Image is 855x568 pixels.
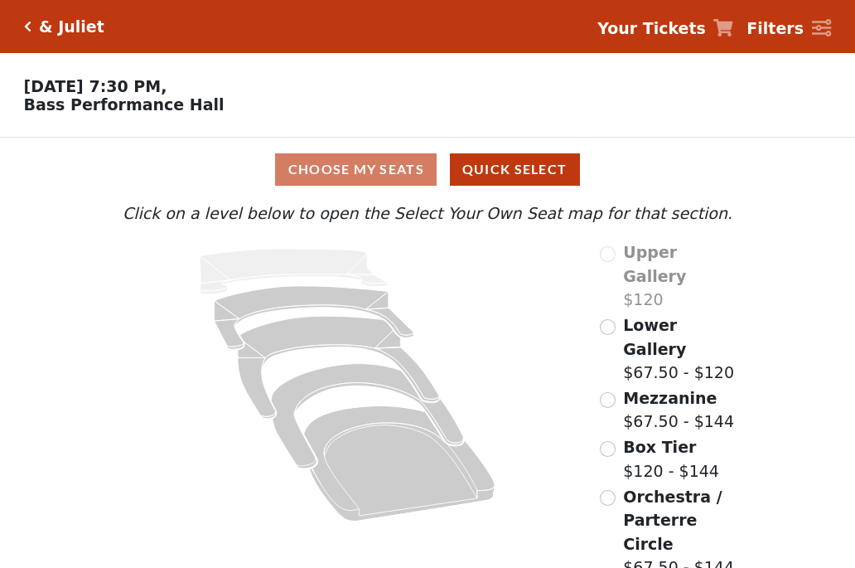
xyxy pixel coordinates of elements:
[623,435,719,483] label: $120 - $144
[746,19,804,37] strong: Filters
[39,17,104,36] h5: & Juliet
[746,17,831,41] a: Filters
[623,386,734,434] label: $67.50 - $144
[623,488,722,553] span: Orchestra / Parterre Circle
[623,316,686,358] span: Lower Gallery
[118,201,737,226] p: Click on a level below to open the Select Your Own Seat map for that section.
[200,249,389,294] path: Upper Gallery - Seats Available: 0
[623,243,686,285] span: Upper Gallery
[24,21,31,32] a: Click here to go back to filters
[623,438,696,456] span: Box Tier
[450,153,580,186] button: Quick Select
[623,389,717,407] span: Mezzanine
[597,19,706,37] strong: Your Tickets
[304,406,495,522] path: Orchestra / Parterre Circle - Seats Available: 39
[623,313,737,385] label: $67.50 - $120
[623,240,737,312] label: $120
[215,286,414,349] path: Lower Gallery - Seats Available: 145
[597,17,733,41] a: Your Tickets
